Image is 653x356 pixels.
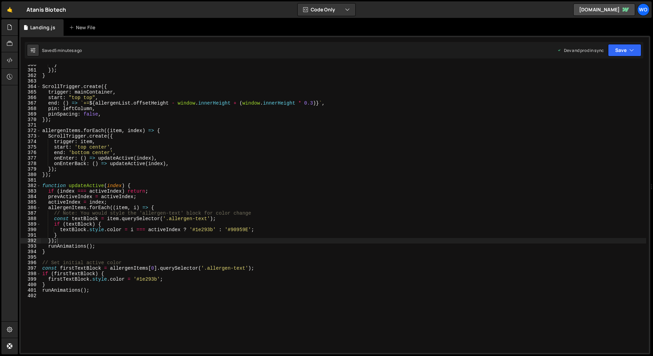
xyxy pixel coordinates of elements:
[21,260,41,266] div: 396
[557,47,604,53] div: Dev and prod in sync
[21,255,41,260] div: 395
[21,249,41,255] div: 394
[21,282,41,288] div: 400
[69,24,98,31] div: New File
[21,106,41,111] div: 368
[1,1,18,18] a: 🤙
[26,6,66,14] div: Atanis Biotech
[21,73,41,78] div: 362
[21,150,41,155] div: 376
[608,44,641,56] button: Save
[30,24,55,31] div: Landing.js
[21,128,41,133] div: 372
[21,122,41,128] div: 371
[21,177,41,183] div: 381
[21,211,41,216] div: 387
[21,111,41,117] div: 369
[21,244,41,249] div: 393
[21,222,41,227] div: 389
[21,194,41,199] div: 384
[21,84,41,89] div: 364
[21,188,41,194] div: 383
[298,3,355,16] button: Code Only
[42,47,82,53] div: Saved
[21,199,41,205] div: 385
[21,117,41,122] div: 370
[21,183,41,188] div: 382
[21,227,41,233] div: 390
[573,3,635,16] a: [DOMAIN_NAME]
[21,271,41,277] div: 398
[21,172,41,177] div: 380
[21,277,41,282] div: 399
[54,47,82,53] div: 5 minutes ago
[21,216,41,222] div: 388
[21,233,41,238] div: 391
[21,78,41,84] div: 363
[21,238,41,244] div: 392
[21,144,41,150] div: 375
[21,95,41,100] div: 366
[21,205,41,211] div: 386
[21,89,41,95] div: 365
[21,161,41,166] div: 378
[21,67,41,73] div: 361
[21,266,41,271] div: 397
[21,155,41,161] div: 377
[21,293,41,299] div: 402
[21,139,41,144] div: 374
[21,166,41,172] div: 379
[21,100,41,106] div: 367
[21,62,41,67] div: 360
[21,288,41,293] div: 401
[637,3,650,16] a: Wo
[21,133,41,139] div: 373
